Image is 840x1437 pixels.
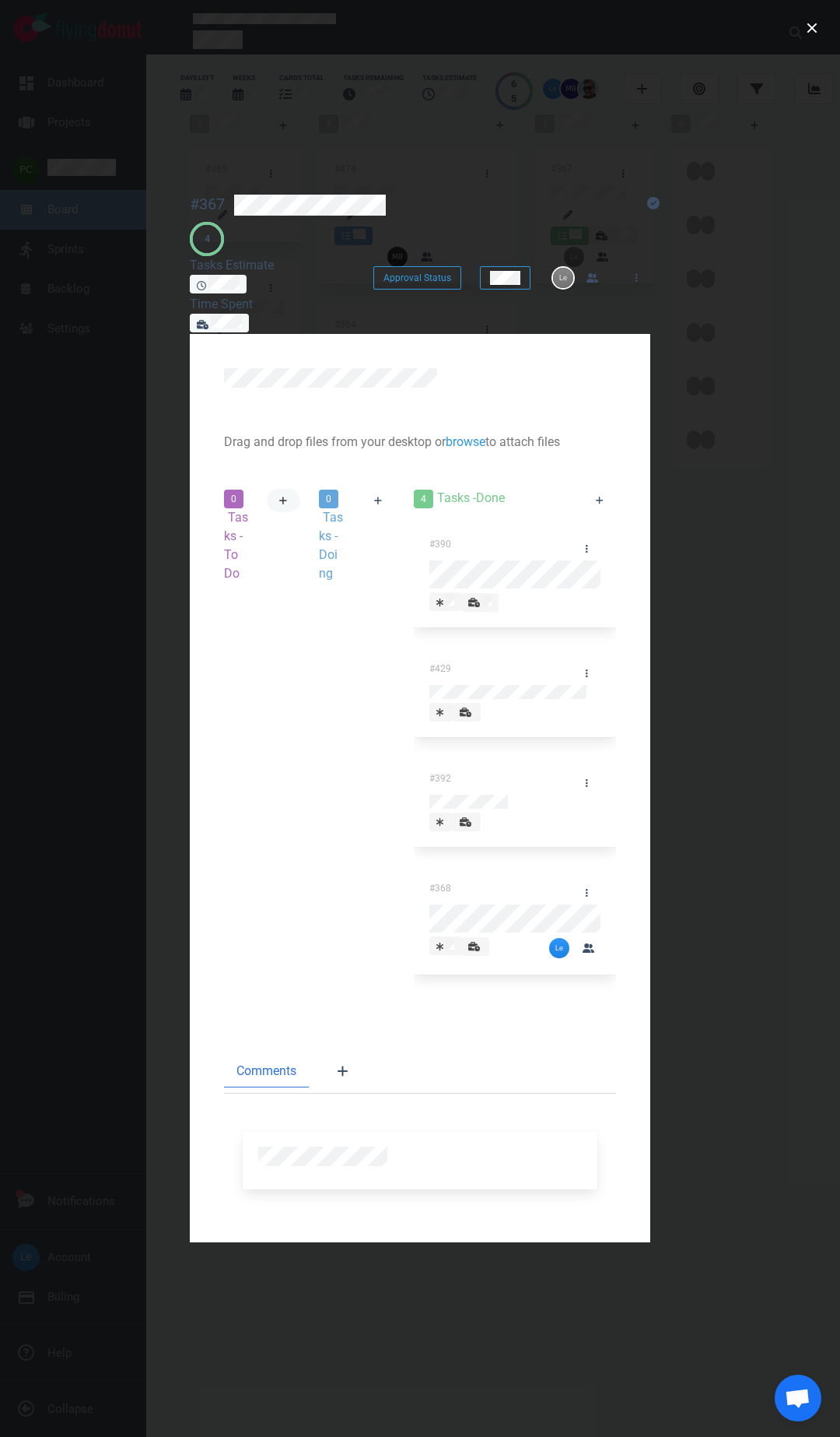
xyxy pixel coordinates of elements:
[190,195,225,214] div: #367
[775,1375,821,1421] div: Open de chat
[205,231,210,246] div: 4
[414,490,433,508] span: 4
[553,268,573,288] img: 26
[429,773,451,784] span: #392
[485,434,560,449] span: to attach files
[549,938,569,958] img: 26
[437,490,505,505] span: Tasks - Done
[429,539,451,550] span: #390
[373,266,461,290] button: Approval Status
[224,510,248,581] span: Tasks - To Do
[190,295,317,314] div: Time Spent
[429,883,451,894] span: #368
[319,490,338,508] span: 0
[800,16,824,40] button: close
[224,490,243,508] span: 0
[236,1062,296,1080] span: Comments
[319,510,343,581] span: Tasks - Doing
[446,434,485,449] a: browse
[190,256,317,275] div: Tasks Estimate
[429,663,451,674] span: #429
[224,434,446,449] span: Drag and drop files from your desktop or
